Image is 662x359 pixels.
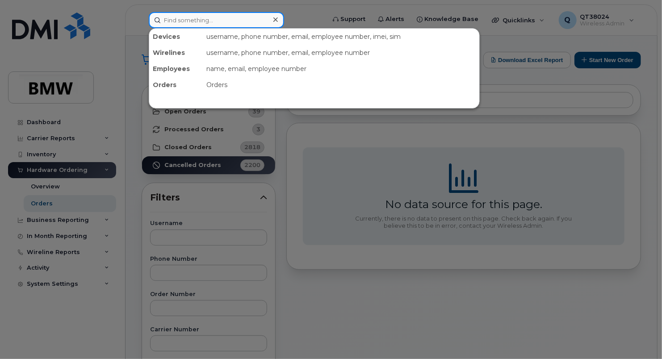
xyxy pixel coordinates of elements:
div: Employees [149,61,203,77]
div: username, phone number, email, employee number [203,45,479,61]
div: Orders [149,77,203,93]
div: name, email, employee number [203,61,479,77]
div: Devices [149,29,203,45]
div: Wirelines [149,45,203,61]
iframe: Messenger Launcher [623,320,655,352]
div: Orders [203,77,479,93]
div: username, phone number, email, employee number, imei, sim [203,29,479,45]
